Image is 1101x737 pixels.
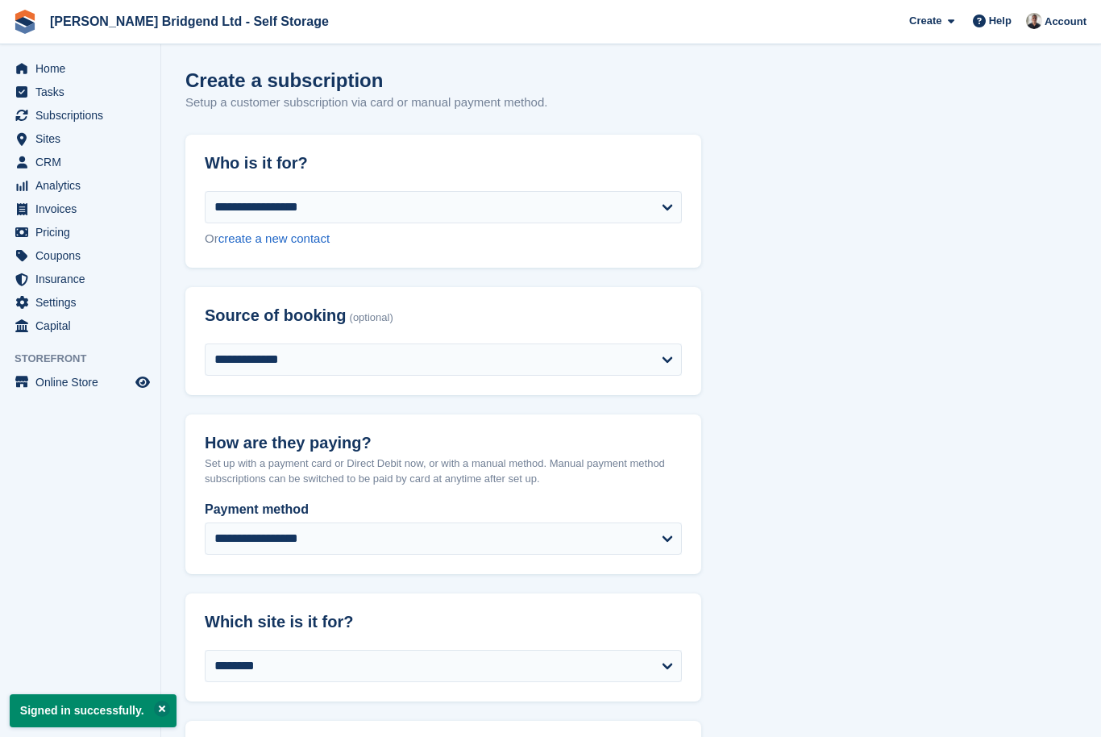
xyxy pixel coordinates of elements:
[205,306,347,325] span: Source of booking
[8,81,152,103] a: menu
[1045,14,1086,30] span: Account
[8,268,152,290] a: menu
[35,127,132,150] span: Sites
[8,198,152,220] a: menu
[218,231,330,245] a: create a new contact
[35,57,132,80] span: Home
[35,151,132,173] span: CRM
[205,500,682,519] label: Payment method
[8,371,152,393] a: menu
[989,13,1012,29] span: Help
[8,151,152,173] a: menu
[8,291,152,314] a: menu
[35,371,132,393] span: Online Store
[185,69,383,91] h1: Create a subscription
[35,244,132,267] span: Coupons
[35,198,132,220] span: Invoices
[8,314,152,337] a: menu
[8,127,152,150] a: menu
[205,434,682,452] h2: How are they paying?
[8,221,152,244] a: menu
[205,456,682,487] p: Set up with a payment card or Direct Debit now, or with a manual method. Manual payment method su...
[909,13,941,29] span: Create
[35,314,132,337] span: Capital
[35,81,132,103] span: Tasks
[35,174,132,197] span: Analytics
[10,694,177,727] p: Signed in successfully.
[205,613,682,631] h2: Which site is it for?
[15,351,160,367] span: Storefront
[8,57,152,80] a: menu
[8,244,152,267] a: menu
[205,154,682,173] h2: Who is it for?
[35,104,132,127] span: Subscriptions
[35,221,132,244] span: Pricing
[133,373,152,392] a: Preview store
[1026,13,1042,29] img: Rhys Jones
[350,312,393,324] span: (optional)
[205,230,682,248] div: Or
[44,8,335,35] a: [PERSON_NAME] Bridgend Ltd - Self Storage
[13,10,37,34] img: stora-icon-8386f47178a22dfd0bd8f6a31ec36ba5ce8667c1dd55bd0f319d3a0aa187defe.svg
[185,94,547,112] p: Setup a customer subscription via card or manual payment method.
[8,104,152,127] a: menu
[35,291,132,314] span: Settings
[8,174,152,197] a: menu
[35,268,132,290] span: Insurance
